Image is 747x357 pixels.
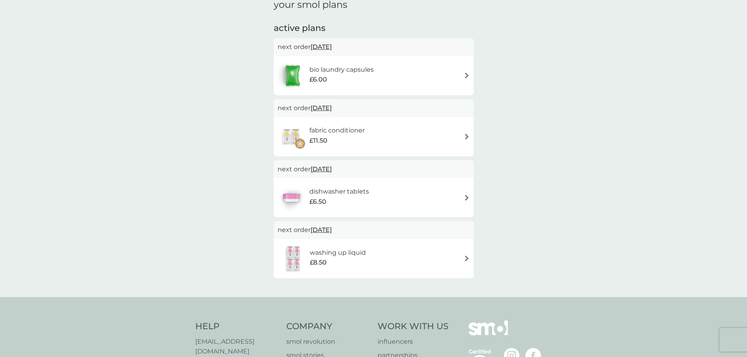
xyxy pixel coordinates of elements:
img: arrow right [464,195,470,201]
h6: bio laundry capsules [309,65,374,75]
a: smol revolution [286,337,370,347]
p: next order [278,42,470,52]
span: [DATE] [311,100,332,116]
span: £6.50 [309,197,326,207]
h6: dishwasher tablets [309,187,369,197]
span: [DATE] [311,222,332,237]
a: influencers [378,337,449,347]
img: smol [469,321,508,347]
img: arrow right [464,72,470,78]
p: next order [278,103,470,113]
img: arrow right [464,256,470,261]
span: £11.50 [309,136,327,146]
span: £8.50 [310,257,327,268]
span: [DATE] [311,161,332,177]
h4: Help [195,321,279,333]
img: washing up liquid [278,245,310,272]
a: [EMAIL_ADDRESS][DOMAIN_NAME] [195,337,279,357]
h6: fabric conditioner [309,125,365,136]
p: next order [278,164,470,174]
span: £6.00 [309,74,327,85]
img: fabric conditioner [278,123,305,150]
h4: Company [286,321,370,333]
h2: active plans [274,22,474,34]
span: [DATE] [311,39,332,54]
p: next order [278,225,470,235]
h4: Work With Us [378,321,449,333]
img: arrow right [464,134,470,140]
img: dishwasher tablets [278,184,305,211]
img: bio laundry capsules [278,62,307,89]
h6: washing up liquid [310,248,366,258]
